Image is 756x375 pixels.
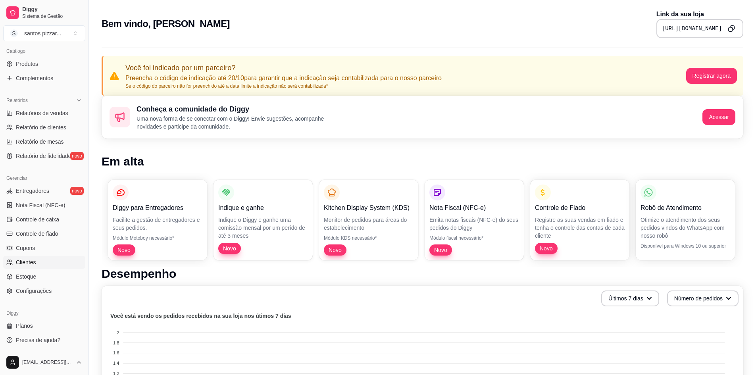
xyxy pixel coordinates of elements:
[641,203,730,213] p: Robô de Atendimento
[16,215,59,223] span: Controle de caixa
[16,74,53,82] span: Complementos
[16,322,33,330] span: Planos
[137,115,340,131] p: Uma nova forma de se conectar com o Diggy! Envie sugestões, acompanhe novidades e participe da co...
[214,180,313,260] button: Indique e ganheIndique o Diggy e ganhe uma comissão mensal por um perído de até 3 mesesNovo
[102,17,230,30] h2: Bem vindo, [PERSON_NAME]
[636,180,735,260] button: Robô de AtendimentoOtimize o atendimento dos seus pedidos vindos do WhatsApp com nosso robôDispon...
[429,203,519,213] p: Nota Fiscal (NFC-e)
[3,199,85,212] a: Nota Fiscal (NFC-e)
[431,246,450,254] span: Novo
[535,203,625,213] p: Controle de Fiado
[218,203,308,213] p: Indique e ganhe
[3,25,85,41] button: Select a team
[125,83,442,89] p: Se o código do parceiro não for preenchido até a data limite a indicação não será contabilizada*
[16,123,66,131] span: Relatório de clientes
[16,273,36,281] span: Estoque
[3,121,85,134] a: Relatório de clientes
[641,243,730,249] p: Disponível para Windows 10 ou superior
[113,203,202,213] p: Diggy para Entregadores
[725,22,738,35] button: Copy to clipboard
[16,336,60,344] span: Precisa de ajuda?
[667,290,739,306] button: Número de pedidos
[22,6,82,13] span: Diggy
[113,361,119,365] tspan: 1.4
[16,258,36,266] span: Clientes
[3,45,85,58] div: Catálogo
[137,104,340,115] h2: Conheça a comunidade do Diggy
[22,13,82,19] span: Sistema de Gestão
[3,227,85,240] a: Controle de fiado
[324,235,414,241] p: Módulo KDS necessário*
[16,109,68,117] span: Relatórios de vendas
[113,340,119,345] tspan: 1.8
[3,307,85,319] div: Diggy
[3,242,85,254] a: Cupons
[125,73,442,83] p: Preencha o código de indicação até 20/10 para garantir que a indicação seja contabilizada para o ...
[429,216,519,232] p: Emita notas fiscais (NFC-e) do seus pedidos do Diggy
[113,216,202,232] p: Facilite a gestão de entregadores e seus pedidos.
[16,138,64,146] span: Relatório de mesas
[6,97,28,104] span: Relatórios
[686,68,737,84] button: Registrar agora
[108,180,207,260] button: Diggy para EntregadoresFacilite a gestão de entregadores e seus pedidos.Módulo Motoboy necessário...
[319,180,418,260] button: Kitchen Display System (KDS)Monitor de pedidos para áreas do estabelecimentoMódulo KDS necessário...
[3,270,85,283] a: Estoque
[324,216,414,232] p: Monitor de pedidos para áreas do estabelecimento
[3,213,85,226] a: Controle de caixa
[535,216,625,240] p: Registre as suas vendas em fiado e tenha o controle das contas de cada cliente
[3,353,85,372] button: [EMAIL_ADDRESS][DOMAIN_NAME]
[110,313,291,319] text: Você está vendo os pedidos recebidos na sua loja nos útimos 7 dias
[24,29,61,37] div: santos pizzar ...
[16,230,58,238] span: Controle de fiado
[10,29,18,37] span: S
[3,319,85,332] a: Planos
[220,244,239,252] span: Novo
[114,246,134,254] span: Novo
[3,72,85,85] a: Complementos
[3,58,85,70] a: Produtos
[16,244,35,252] span: Cupons
[3,135,85,148] a: Relatório de mesas
[16,287,52,295] span: Configurações
[641,216,730,240] p: Otimize o atendimento dos seus pedidos vindos do WhatsApp com nosso robô
[3,172,85,185] div: Gerenciar
[530,180,629,260] button: Controle de FiadoRegistre as suas vendas em fiado e tenha o controle das contas de cada clienteNovo
[3,107,85,119] a: Relatórios de vendas
[22,359,73,365] span: [EMAIL_ADDRESS][DOMAIN_NAME]
[3,256,85,269] a: Clientes
[324,203,414,213] p: Kitchen Display System (KDS)
[3,3,85,22] a: DiggySistema de Gestão
[325,246,345,254] span: Novo
[537,244,556,252] span: Novo
[16,187,49,195] span: Entregadores
[102,267,743,281] h1: Desempenho
[3,285,85,297] a: Configurações
[662,25,722,33] pre: [URL][DOMAIN_NAME]
[113,350,119,355] tspan: 1.6
[656,10,743,19] p: Link da sua loja
[113,235,202,241] p: Módulo Motoboy necessário*
[125,62,442,73] p: Você foi indicado por um parceiro?
[16,152,71,160] span: Relatório de fidelidade
[429,235,519,241] p: Módulo fiscal necessário*
[3,185,85,197] a: Entregadoresnovo
[601,290,659,306] button: Últimos 7 dias
[218,216,308,240] p: Indique o Diggy e ganhe uma comissão mensal por um perído de até 3 meses
[102,154,743,169] h1: Em alta
[702,109,735,125] button: Acessar
[117,330,119,335] tspan: 2
[3,150,85,162] a: Relatório de fidelidadenovo
[425,180,524,260] button: Nota Fiscal (NFC-e)Emita notas fiscais (NFC-e) do seus pedidos do DiggyMódulo fiscal necessário*Novo
[16,201,65,209] span: Nota Fiscal (NFC-e)
[3,334,85,346] a: Precisa de ajuda?
[16,60,38,68] span: Produtos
